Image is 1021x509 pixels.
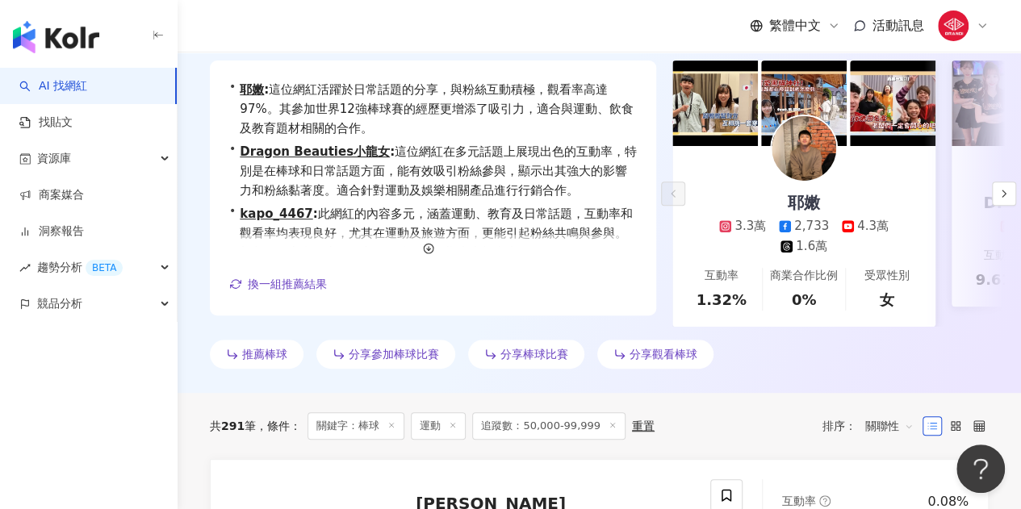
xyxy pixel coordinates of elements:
div: • [229,142,637,200]
a: 商案媒合 [19,187,84,203]
span: 活動訊息 [872,18,924,33]
img: post-image [850,60,935,146]
div: 耶嫩 [772,191,836,214]
div: • [229,80,637,138]
div: 3.3萬 [734,218,766,235]
div: BETA [86,260,123,276]
span: 分享參加棒球比賽 [349,348,439,361]
button: 換一組推薦結果 [229,272,328,296]
span: 運動 [411,412,466,440]
a: 洞察報告 [19,223,84,240]
span: 此網紅的內容多元，涵蓋運動、教育及日常話題，互動率和觀看率均表現良好，尤其在運動及旅遊方面，更能引起粉絲共鳴與參與。加入國際賽事及生活分享，增強了其影響力和親和力。 [240,204,637,262]
span: : [264,82,269,97]
span: 互動率 [782,494,816,507]
img: GD.jpg [938,10,969,41]
div: • [229,204,637,262]
span: 關鍵字：棒球 [308,412,404,440]
span: : [313,207,318,221]
img: KOL Avatar [772,116,836,181]
span: 追蹤數：50,000-99,999 [472,412,626,440]
div: 0% [792,290,817,310]
div: 重置 [632,419,655,432]
img: post-image [761,60,847,146]
div: 受眾性別 [864,268,909,284]
span: 競品分析 [37,286,82,322]
span: 關聯性 [865,413,914,439]
a: 耶嫩 [240,82,264,97]
div: 共 筆 [210,419,256,432]
span: question-circle [819,495,831,507]
a: kapo_4467 [240,207,312,221]
span: 這位網紅在多元話題上展現出色的互動率，特別是在棒球和日常話題方面，能有效吸引粉絲參與，顯示出其強大的影響力和粉絲黏著度。適合針對運動及娛樂相關產品進行行銷合作。 [240,142,637,200]
span: rise [19,262,31,273]
div: 1.6萬 [796,238,827,255]
span: 分享棒球比賽 [500,348,568,361]
span: 這位網紅活躍於日常話題的分享，與粉絲互動積極，觀看率高達97%。其參加世界12強棒球賽的經歷更增添了吸引力，適合與運動、飲食及教育題材相關的合作。 [240,80,637,138]
span: 趨勢分析 [37,249,123,286]
a: 找貼文 [19,115,73,131]
span: 資源庫 [37,140,71,177]
div: 互動率 [984,248,1018,264]
a: 耶嫩3.3萬2,7334.3萬1.6萬互動率1.32%商業合作比例0%受眾性別女 [672,146,935,327]
div: 4.3萬 [857,218,889,235]
div: 互動率 [705,268,739,284]
span: 分享觀看棒球 [630,348,697,361]
span: 291 [221,419,245,432]
span: 換一組推薦結果 [248,277,327,290]
img: logo [13,21,99,53]
div: 排序： [822,413,923,439]
a: Dragon Beauties小龍女 [240,144,390,159]
div: 女 [879,290,893,310]
span: 條件 ： [256,419,301,432]
div: 1.32% [696,290,746,310]
span: 繁體中文 [769,17,821,35]
img: post-image [672,60,758,146]
span: : [390,144,395,159]
span: 推薦棒球 [242,348,287,361]
div: 商業合作比例 [770,268,838,284]
div: 2,733 [794,218,829,235]
a: searchAI 找網紅 [19,78,87,94]
iframe: Help Scout Beacon - Open [956,444,1005,493]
